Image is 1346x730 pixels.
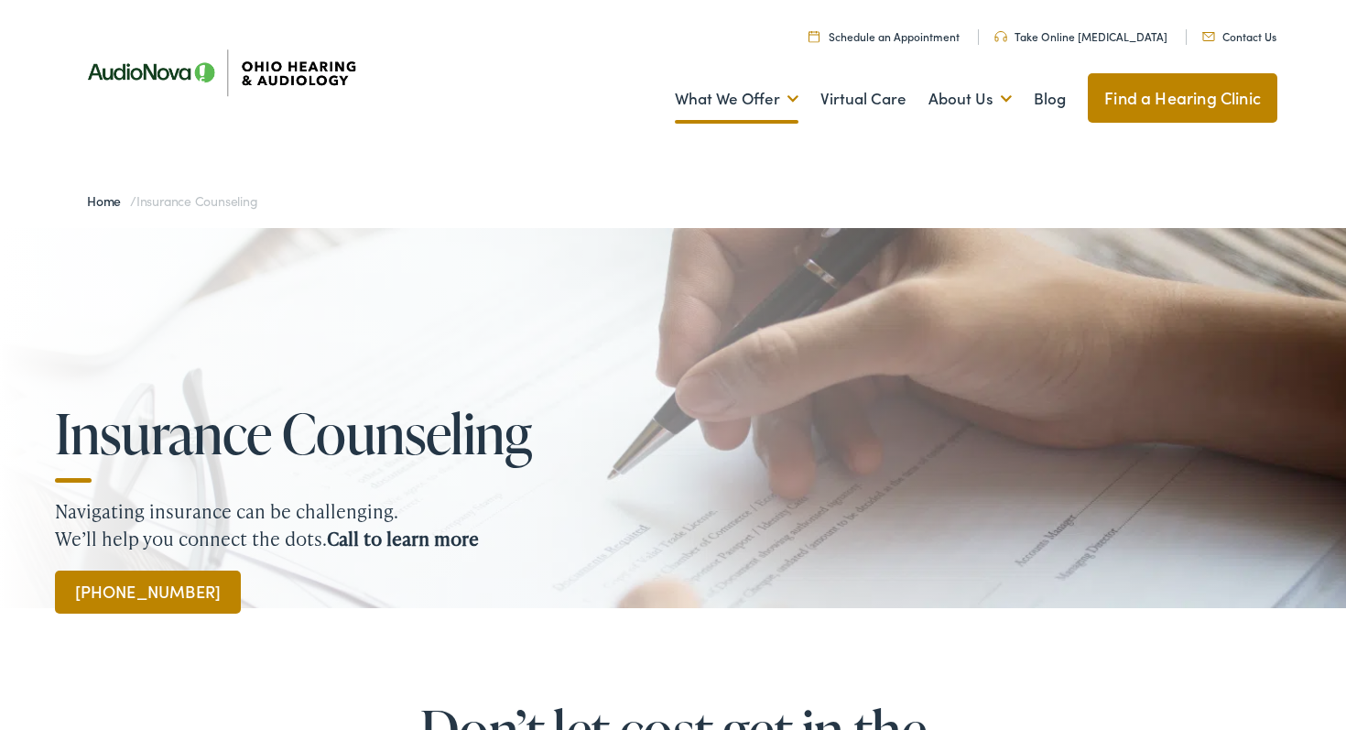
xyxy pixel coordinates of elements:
a: Schedule an Appointment [809,28,960,44]
span: Insurance Counseling [136,191,258,210]
h1: Insurance Counseling [55,403,568,463]
a: Find a Hearing Clinic [1088,73,1277,123]
img: Calendar Icon to schedule a hearing appointment in Cincinnati, OH [809,30,820,42]
a: Home [87,191,130,210]
p: Navigating insurance can be challenging. We’ll help you connect the dots. [55,497,1291,552]
a: About Us [928,65,1012,133]
a: Contact Us [1202,28,1276,44]
a: Virtual Care [820,65,906,133]
img: Mail icon representing email contact with Ohio Hearing in Cincinnati, OH [1202,32,1215,41]
a: Take Online [MEDICAL_DATA] [994,28,1167,44]
span: / [87,191,258,210]
a: [PHONE_NUMBER] [55,571,241,614]
a: What We Offer [675,65,798,133]
a: Blog [1034,65,1066,133]
img: Headphones icone to schedule online hearing test in Cincinnati, OH [994,31,1007,42]
strong: Call to learn more [327,526,479,551]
